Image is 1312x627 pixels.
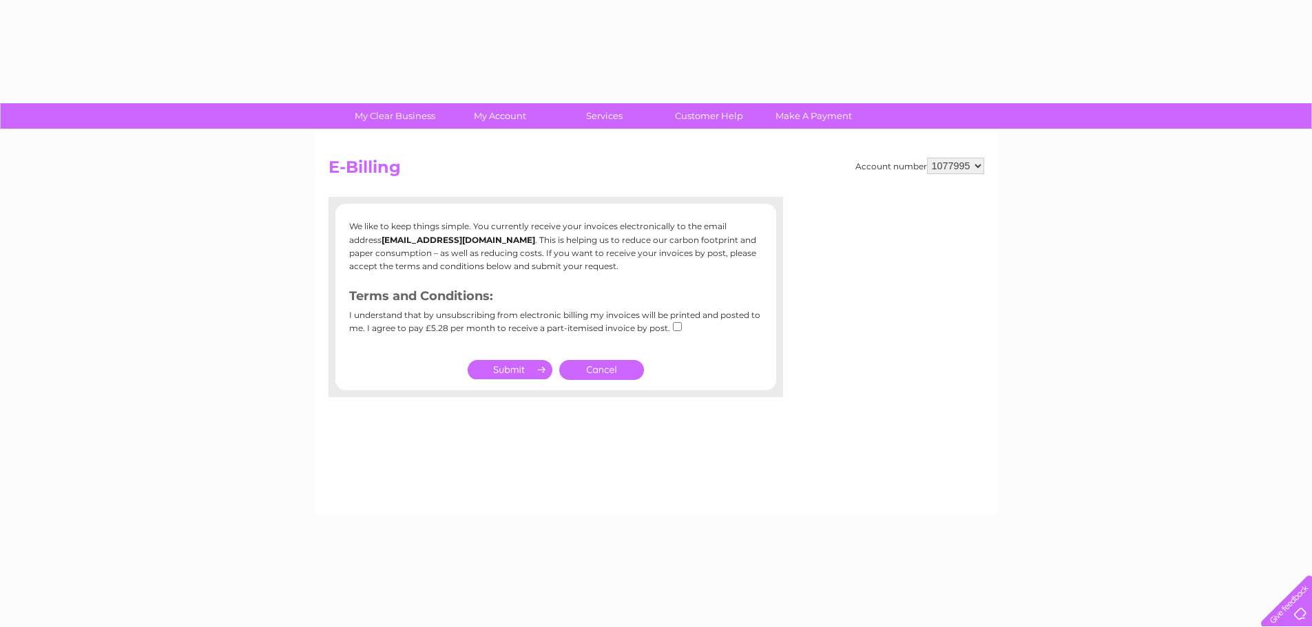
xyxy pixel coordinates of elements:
[349,286,762,310] h3: Terms and Conditions:
[652,103,766,129] a: Customer Help
[443,103,556,129] a: My Account
[349,310,762,343] div: I understand that by unsubscribing from electronic billing my invoices will be printed and posted...
[468,360,552,379] input: Submit
[548,103,661,129] a: Services
[329,158,984,184] h2: E-Billing
[559,360,644,380] a: Cancel
[855,158,984,174] div: Account number
[757,103,871,129] a: Make A Payment
[382,235,535,245] b: [EMAIL_ADDRESS][DOMAIN_NAME]
[349,220,762,273] p: We like to keep things simple. You currently receive your invoices electronically to the email ad...
[338,103,452,129] a: My Clear Business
